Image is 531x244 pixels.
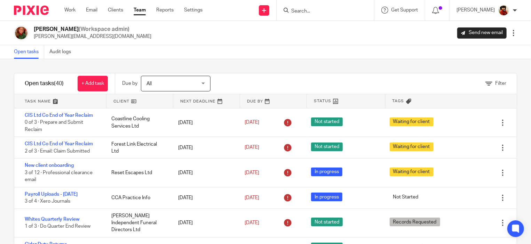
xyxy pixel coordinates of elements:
[54,81,64,86] span: (40)
[390,193,422,201] span: Not Started
[457,27,507,39] a: Send new email
[245,220,259,225] span: [DATE]
[245,145,259,150] span: [DATE]
[14,45,44,59] a: Open tasks
[184,7,203,14] a: Settings
[78,76,108,91] a: + Add task
[171,141,238,155] div: [DATE]
[390,168,434,176] span: Waiting for client
[311,218,343,226] span: Not started
[25,141,93,146] a: CIS Ltd Co End of Year Reclaim
[104,209,171,237] div: [PERSON_NAME] Independent Funeral Directors Ltd
[171,191,238,205] div: [DATE]
[245,195,259,200] span: [DATE]
[393,98,404,104] span: Tags
[64,7,76,14] a: Work
[25,224,90,229] span: 1 of 3 · Do Quarter End Review
[104,112,171,133] div: Coastline Cooling Services Ltd
[311,143,343,151] span: Not started
[390,143,434,151] span: Waiting for client
[14,26,29,40] img: sallycropped.JPG
[311,117,343,126] span: Not started
[25,199,70,204] span: 3 of 4 · Xero Journals
[495,81,506,86] span: Filter
[25,80,64,87] h1: Open tasks
[49,45,76,59] a: Audit logs
[25,170,93,182] span: 3 of 12 · Professional clearance email
[34,33,151,40] p: [PERSON_NAME][EMAIL_ADDRESS][DOMAIN_NAME]
[156,7,174,14] a: Reports
[391,8,418,13] span: Get Support
[457,7,495,14] p: [PERSON_NAME]
[311,193,342,201] span: In progress
[291,8,353,15] input: Search
[25,149,90,154] span: 2 of 3 · Email: Claim Submitted
[390,117,434,126] span: Waiting for client
[104,166,171,180] div: Reset Escapes Ltd
[171,166,238,180] div: [DATE]
[108,7,123,14] a: Clients
[104,137,171,158] div: Forest Link Electrical Ltd
[86,7,97,14] a: Email
[25,113,93,118] a: CIS Ltd Co End of Year Reclaim
[171,116,238,130] div: [DATE]
[314,98,331,104] span: Status
[34,26,151,33] h2: [PERSON_NAME]
[171,216,238,230] div: [DATE]
[122,80,137,87] p: Due by
[245,120,259,125] span: [DATE]
[25,163,74,168] a: New client onboarding
[25,192,78,197] a: Payroll Uploads - [DATE]
[104,191,171,205] div: CCA Practice Info
[498,5,509,16] img: Phil%20Baby%20pictures%20(3).JPG
[146,81,152,86] span: All
[25,217,79,222] a: Whites Quarterly Review
[14,6,49,15] img: Pixie
[134,7,146,14] a: Team
[390,218,440,226] span: Records Requested
[79,26,129,32] span: (Workspace admin)
[245,170,259,175] span: [DATE]
[311,168,342,176] span: In progress
[25,120,83,132] span: 0 of 3 · Prepare and Submit Reclaim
